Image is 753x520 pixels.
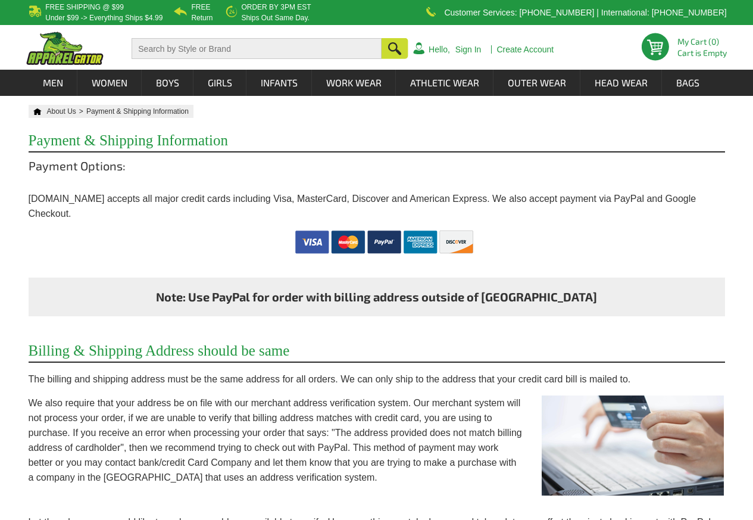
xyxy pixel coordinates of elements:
[241,3,311,11] b: Order by 3PM EST
[29,70,77,96] a: Men
[29,191,725,221] p: [DOMAIN_NAME] accepts all major credit cards including Visa, MasterCard, Discover and American Ex...
[29,108,42,115] a: Home
[29,133,725,152] h1: Payment & Shipping Information
[29,343,725,363] h2: Billing & Shipping Address should be same
[86,105,193,118] li: Payment & Shipping Information
[241,14,311,21] p: ships out same day.
[45,14,163,21] p: under $99 -> everything ships $4.99
[247,70,311,96] a: Infants
[26,32,104,65] img: ApparelGator
[494,70,580,96] a: Outer Wear
[581,70,661,96] a: Head Wear
[45,3,124,11] b: Free Shipping @ $99
[677,49,727,57] span: Cart is Empty
[396,70,493,96] a: Athletic Wear
[191,14,213,21] p: Return
[663,70,713,96] a: Bags
[29,396,725,485] p: We also require that your address be on file with our merchant address verification system. Our m...
[29,158,725,182] h2: Payment Options:
[677,38,722,46] li: My Cart (0)
[191,3,210,11] b: Free
[29,372,725,387] p: The billing and shipping address must be the same address for all orders. We can only ship to the...
[496,45,554,54] a: Create Account
[142,70,193,96] a: Boys
[78,70,141,96] a: Women
[29,278,725,316] h2: Note: Use PayPal for order with billing address outside of [GEOGRAPHIC_DATA]
[429,45,450,54] a: Hello,
[194,70,246,96] a: Girls
[455,45,482,54] a: Sign In
[47,107,86,116] a: About Us
[132,38,382,59] input: Search by Style or Brand
[313,70,395,96] a: Work Wear
[444,9,726,16] p: Customer Services: [PHONE_NUMBER] | International: [PHONE_NUMBER]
